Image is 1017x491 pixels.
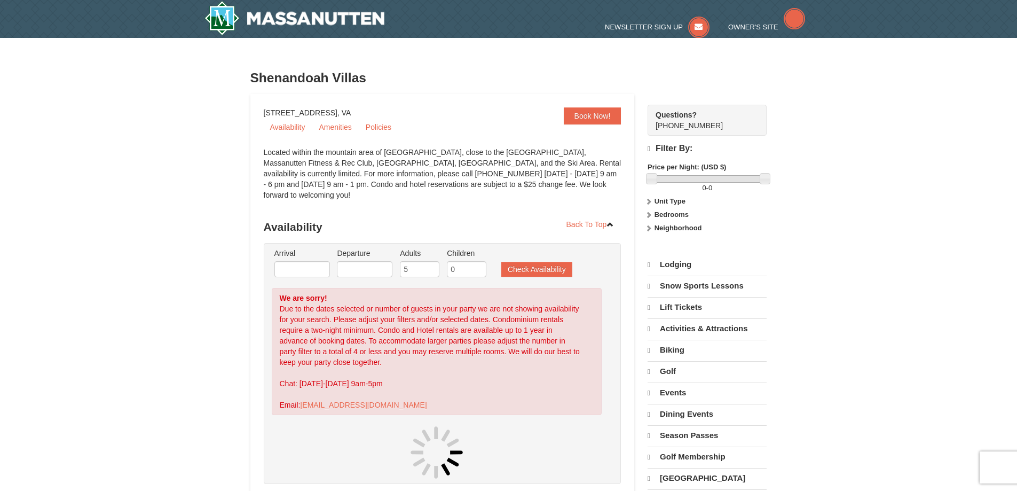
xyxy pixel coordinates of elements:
[648,468,767,488] a: [GEOGRAPHIC_DATA]
[728,23,805,31] a: Owner's Site
[605,23,683,31] span: Newsletter Sign Up
[447,248,486,259] label: Children
[648,425,767,446] a: Season Passes
[648,340,767,360] a: Biking
[648,383,767,403] a: Events
[274,248,330,259] label: Arrival
[204,1,385,35] a: Massanutten Resort
[648,276,767,296] a: Snow Sports Lessons
[648,318,767,339] a: Activities & Attractions
[656,111,697,119] strong: Questions?
[564,107,621,124] a: Book Now!
[656,110,747,130] span: [PHONE_NUMBER]
[648,144,767,154] h4: Filter By:
[272,288,602,415] div: Due to the dates selected or number of guests in your party we are not showing availability for y...
[728,23,778,31] span: Owner's Site
[559,216,621,232] a: Back To Top
[655,224,702,232] strong: Neighborhood
[501,262,572,277] button: Check Availability
[204,1,385,35] img: Massanutten Resort Logo
[648,447,767,467] a: Golf Membership
[655,211,689,219] strong: Bedrooms
[337,248,392,259] label: Departure
[280,294,327,302] strong: We are sorry!
[410,426,463,479] img: spinner.gif
[250,67,767,89] h3: Shenandoah Villas
[605,23,709,31] a: Newsletter Sign Up
[400,248,439,259] label: Adults
[300,401,427,409] a: [EMAIL_ADDRESS][DOMAIN_NAME]
[312,119,358,135] a: Amenities
[264,119,312,135] a: Availability
[359,119,398,135] a: Policies
[648,361,767,381] a: Golf
[264,147,621,211] div: Located within the mountain area of [GEOGRAPHIC_DATA], close to the [GEOGRAPHIC_DATA], Massanutte...
[264,216,621,238] h3: Availability
[655,197,685,205] strong: Unit Type
[648,163,726,171] strong: Price per Night: (USD $)
[648,297,767,317] a: Lift Tickets
[702,184,706,192] span: 0
[648,183,767,193] label: -
[708,184,712,192] span: 0
[648,404,767,424] a: Dining Events
[648,255,767,275] a: Lodging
